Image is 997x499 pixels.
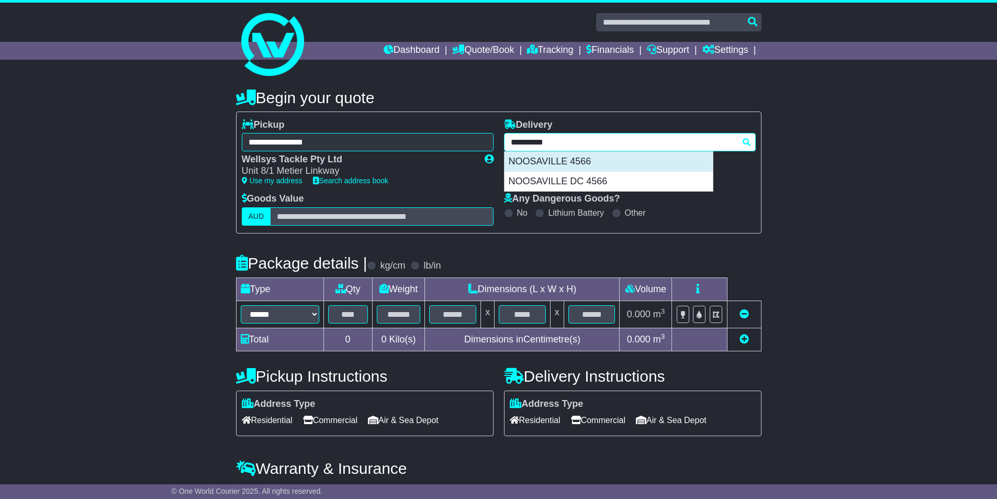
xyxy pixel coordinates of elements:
[381,334,386,345] span: 0
[242,176,303,185] a: Use my address
[236,254,367,272] h4: Package details |
[313,176,388,185] a: Search address book
[452,42,514,60] a: Quote/Book
[236,278,323,301] td: Type
[505,172,713,192] div: NOOSAVILLE DC 4566
[384,42,440,60] a: Dashboard
[740,334,749,345] a: Add new item
[504,119,553,131] label: Delivery
[510,412,561,428] span: Residential
[242,119,285,131] label: Pickup
[647,42,689,60] a: Support
[242,154,474,165] div: Wellsys Tackle Pty Ltd
[504,193,620,205] label: Any Dangerous Goods?
[242,193,304,205] label: Goods Value
[627,334,651,345] span: 0.000
[323,278,372,301] td: Qty
[242,398,316,410] label: Address Type
[380,260,405,272] label: kg/cm
[423,260,441,272] label: lb/in
[323,328,372,351] td: 0
[425,328,620,351] td: Dimensions in Centimetre(s)
[510,398,584,410] label: Address Type
[236,328,323,351] td: Total
[236,483,761,494] div: All our quotes include a $ FreightSafe warranty.
[242,207,271,226] label: AUD
[740,309,749,319] a: Remove this item
[653,334,665,345] span: m
[504,133,756,151] typeahead: Please provide city
[236,89,761,106] h4: Begin your quote
[342,483,357,493] span: 250
[620,278,672,301] td: Volume
[517,208,528,218] label: No
[550,301,564,328] td: x
[303,412,357,428] span: Commercial
[702,42,748,60] a: Settings
[368,412,439,428] span: Air & Sea Depot
[425,278,620,301] td: Dimensions (L x W x H)
[586,42,634,60] a: Financials
[236,460,761,477] h4: Warranty & Insurance
[372,328,425,351] td: Kilo(s)
[242,165,474,177] div: Unit 8/1 Metier Linkway
[172,487,323,495] span: © One World Courier 2025. All rights reserved.
[527,42,573,60] a: Tracking
[372,278,425,301] td: Weight
[504,368,761,385] h4: Delivery Instructions
[625,208,646,218] label: Other
[653,309,665,319] span: m
[242,412,293,428] span: Residential
[636,412,707,428] span: Air & Sea Depot
[236,368,494,385] h4: Pickup Instructions
[661,332,665,340] sup: 3
[627,309,651,319] span: 0.000
[505,152,713,172] div: NOOSAVILLE 4566
[548,208,604,218] label: Lithium Battery
[661,307,665,315] sup: 3
[571,412,625,428] span: Commercial
[481,301,495,328] td: x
